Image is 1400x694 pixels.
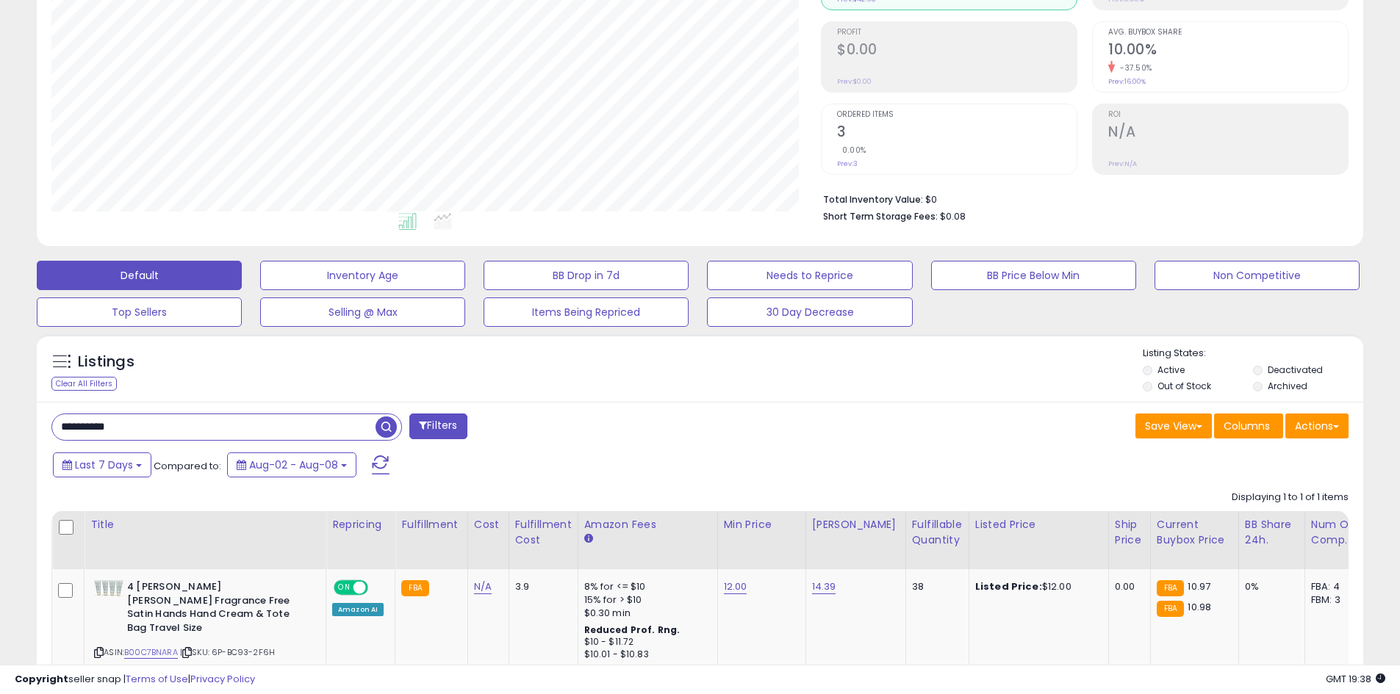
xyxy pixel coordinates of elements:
[823,189,1338,207] li: $0
[1157,517,1232,548] div: Current Buybox Price
[975,579,1042,593] b: Listed Price:
[515,580,567,593] div: 3.9
[837,111,1077,119] span: Ordered Items
[584,517,711,532] div: Amazon Fees
[1232,491,1349,505] div: Displaying 1 to 1 of 1 items
[1108,41,1348,61] h2: 10.00%
[37,297,242,327] button: Top Sellers
[1143,347,1363,361] p: Listing States:
[1285,413,1349,438] button: Actions
[707,261,912,290] button: Needs to Reprice
[837,77,872,86] small: Prev: $0.00
[1108,29,1348,37] span: Avg. Buybox Share
[584,648,706,661] div: $10.01 - $10.83
[154,459,221,473] span: Compared to:
[332,603,384,616] div: Amazon AI
[1268,380,1307,392] label: Archived
[812,579,836,594] a: 14.39
[78,352,134,372] h5: Listings
[837,29,1077,37] span: Profit
[484,261,689,290] button: BB Drop in 7d
[484,297,689,327] button: Items Being Repriced
[912,580,958,593] div: 38
[584,607,706,620] div: $0.30 min
[94,580,123,596] img: 41zXjLAORDL._SL40_.jpg
[126,672,188,686] a: Terms of Use
[1311,580,1360,593] div: FBA: 4
[1115,580,1139,593] div: 0.00
[1245,580,1293,593] div: 0%
[1108,123,1348,143] h2: N/A
[584,636,706,648] div: $10 - $11.72
[724,517,800,532] div: Min Price
[401,580,428,596] small: FBA
[474,517,503,532] div: Cost
[366,582,390,594] span: OFF
[1214,413,1283,438] button: Columns
[837,145,866,156] small: 0.00%
[474,579,492,594] a: N/A
[1157,380,1211,392] label: Out of Stock
[53,452,151,477] button: Last 7 Days
[90,517,320,532] div: Title
[975,517,1102,532] div: Listed Price
[124,646,178,659] a: B00C7BNARA
[1108,111,1348,119] span: ROI
[1188,579,1210,593] span: 10.97
[260,297,465,327] button: Selling @ Max
[1108,77,1146,86] small: Prev: 16.00%
[335,582,353,594] span: ON
[1115,62,1152,73] small: -37.50%
[1135,413,1212,438] button: Save View
[823,193,923,206] b: Total Inventory Value:
[1188,600,1211,614] span: 10.98
[584,623,681,636] b: Reduced Prof. Rng.
[940,209,966,223] span: $0.08
[37,261,242,290] button: Default
[1326,672,1385,686] span: 2025-08-17 19:38 GMT
[515,517,572,548] div: Fulfillment Cost
[51,377,117,391] div: Clear All Filters
[931,261,1136,290] button: BB Price Below Min
[823,210,938,223] b: Short Term Storage Fees:
[584,532,593,546] small: Amazon Fees.
[15,673,255,687] div: seller snap | |
[1157,580,1184,596] small: FBA
[180,646,275,658] span: | SKU: 6P-BC93-2F6H
[837,123,1077,143] h2: 3
[409,413,467,439] button: Filters
[190,672,255,686] a: Privacy Policy
[75,458,133,472] span: Last 7 Days
[1224,419,1270,433] span: Columns
[837,159,858,168] small: Prev: 3
[812,517,900,532] div: [PERSON_NAME]
[584,580,706,593] div: 8% for <= $10
[1245,517,1299,548] div: BB Share 24h.
[1115,517,1144,548] div: Ship Price
[975,580,1097,593] div: $12.00
[1157,601,1184,617] small: FBA
[332,517,389,532] div: Repricing
[584,593,706,607] div: 15% for > $10
[912,517,963,548] div: Fulfillable Quantity
[227,452,356,477] button: Aug-02 - Aug-08
[724,579,747,594] a: 12.00
[707,297,912,327] button: 30 Day Decrease
[837,41,1077,61] h2: $0.00
[1108,159,1137,168] small: Prev: N/A
[127,580,306,638] b: 4 [PERSON_NAME] [PERSON_NAME] Fragrance Free Satin Hands Hand Cream & Tote Bag Travel Size
[15,672,68,686] strong: Copyright
[1155,261,1360,290] button: Non Competitive
[1311,517,1365,548] div: Num of Comp.
[249,458,338,472] span: Aug-02 - Aug-08
[1311,593,1360,607] div: FBM: 3
[401,517,461,532] div: Fulfillment
[260,261,465,290] button: Inventory Age
[1157,364,1185,376] label: Active
[1268,364,1323,376] label: Deactivated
